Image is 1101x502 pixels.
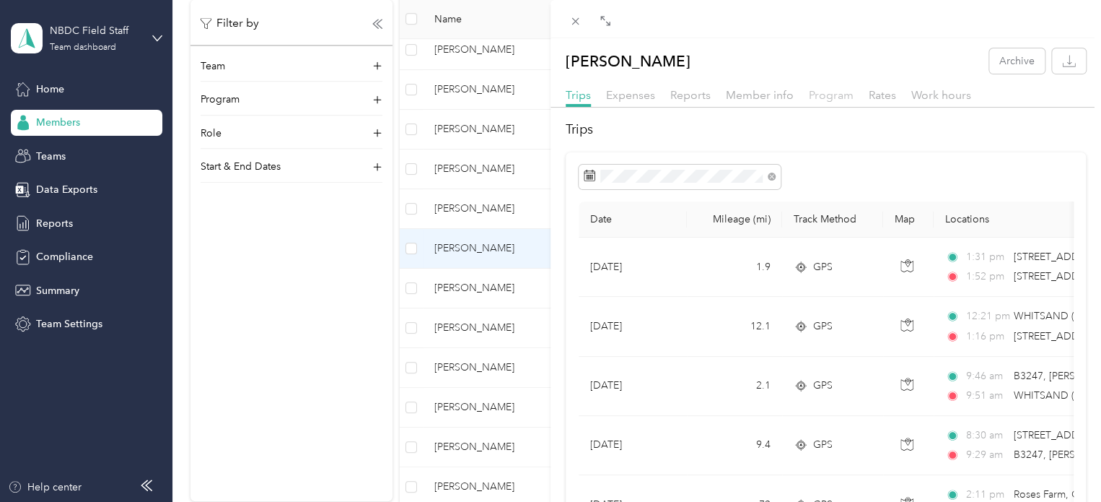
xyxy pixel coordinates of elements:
[687,202,782,238] th: Mileage (mi)
[869,88,896,102] span: Rates
[579,238,687,297] td: [DATE]
[813,319,833,334] span: GPS
[965,329,1006,345] span: 1:16 pm
[965,269,1006,285] span: 1:52 pm
[1020,421,1101,502] iframe: Everlance-gr Chat Button Frame
[965,447,1006,463] span: 9:29 am
[809,88,854,102] span: Program
[687,357,782,416] td: 2.1
[579,297,687,356] td: [DATE]
[670,88,711,102] span: Reports
[965,308,1006,324] span: 12:21 pm
[687,416,782,475] td: 9.4
[566,48,690,74] p: [PERSON_NAME]
[579,357,687,416] td: [DATE]
[566,120,1086,139] h2: Trips
[883,202,934,238] th: Map
[579,202,687,238] th: Date
[911,88,971,102] span: Work hours
[989,48,1045,74] button: Archive
[687,297,782,356] td: 12.1
[579,416,687,475] td: [DATE]
[965,249,1006,265] span: 1:31 pm
[813,259,833,275] span: GPS
[566,88,591,102] span: Trips
[965,388,1006,404] span: 9:51 am
[726,88,794,102] span: Member info
[813,378,833,394] span: GPS
[606,88,655,102] span: Expenses
[782,202,883,238] th: Track Method
[965,428,1006,443] span: 8:30 am
[813,437,833,453] span: GPS
[687,238,782,297] td: 1.9
[965,368,1006,384] span: 9:46 am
